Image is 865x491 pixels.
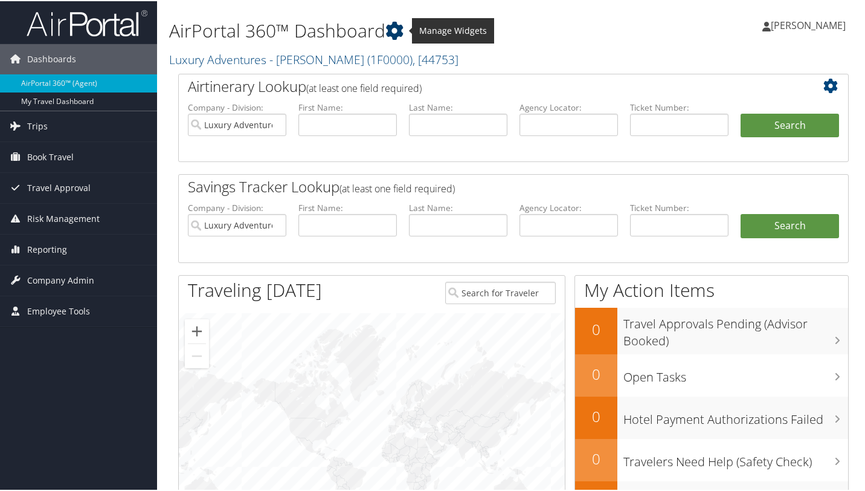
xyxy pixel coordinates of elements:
[575,307,848,353] a: 0Travel Approvals Pending (Advisor Booked)
[298,100,397,112] label: First Name:
[185,318,209,342] button: Zoom in
[445,281,556,303] input: Search for Traveler
[188,75,783,96] h2: Airtinerary Lookup
[575,276,848,302] h1: My Action Items
[575,353,848,395] a: 0Open Tasks
[409,201,507,213] label: Last Name:
[575,395,848,438] a: 0Hotel Payment Authorizations Failed
[169,50,458,67] a: Luxury Adventures - [PERSON_NAME]
[575,405,617,426] h2: 0
[623,446,848,469] h3: Travelers Need Help (Safety Check)
[188,276,322,302] h1: Traveling [DATE]
[188,201,286,213] label: Company - Division:
[575,318,617,339] h2: 0
[630,201,728,213] label: Ticket Number:
[298,201,397,213] label: First Name:
[575,447,617,468] h2: 0
[27,264,94,294] span: Company Admin
[623,308,848,348] h3: Travel Approvals Pending (Advisor Booked)
[27,8,147,36] img: airportal-logo.png
[630,100,728,112] label: Ticket Number:
[519,100,618,112] label: Agency Locator:
[169,17,628,42] h1: AirPortal 360™ Dashboard
[367,50,413,67] span: ( 1F0000 )
[188,175,783,196] h2: Savings Tracker Lookup
[306,80,422,94] span: (at least one field required)
[188,100,286,112] label: Company - Division:
[27,43,76,73] span: Dashboards
[519,201,618,213] label: Agency Locator:
[575,363,617,383] h2: 0
[27,203,100,233] span: Risk Management
[575,438,848,480] a: 0Travelers Need Help (Safety Check)
[762,6,858,42] a: [PERSON_NAME]
[741,112,839,137] button: Search
[412,17,494,42] span: Manage Widgets
[27,233,67,264] span: Reporting
[623,362,848,385] h3: Open Tasks
[339,181,455,194] span: (at least one field required)
[413,50,458,67] span: , [ 44753 ]
[185,343,209,367] button: Zoom out
[27,295,90,325] span: Employee Tools
[27,110,48,140] span: Trips
[771,18,846,31] span: [PERSON_NAME]
[741,213,839,237] a: Search
[409,100,507,112] label: Last Name:
[623,404,848,427] h3: Hotel Payment Authorizations Failed
[27,172,91,202] span: Travel Approval
[27,141,74,171] span: Book Travel
[188,213,286,235] input: search accounts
